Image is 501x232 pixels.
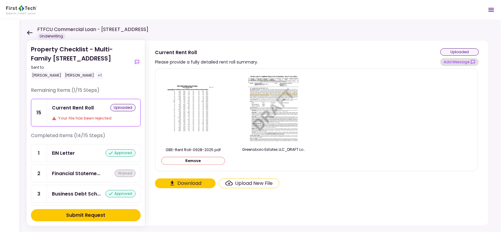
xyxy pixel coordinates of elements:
div: Please provide a fully detailed rent roll summary. [155,58,258,66]
div: 15 [31,99,47,126]
div: waived [115,170,136,177]
button: Remove [161,157,225,165]
div: EIN Letter [52,149,75,157]
div: Financial Statement - Borrower [52,170,100,177]
button: Submit Request [31,209,141,221]
button: show-messages [133,58,141,66]
div: 3 [31,185,47,203]
div: approved [106,190,136,197]
a: 2Financial Statement - Borrowerwaived [31,164,141,182]
div: Upload New File [235,180,273,187]
div: uploaded [110,104,136,111]
div: Property Checklist - Multi-Family [STREET_ADDRESS] [31,45,131,79]
a: 1EIN Letterapproved [31,144,141,162]
div: 2 [31,165,47,182]
a: 4Tax Return - Borrowerapproved [31,205,141,231]
div: Submit Request [66,212,106,219]
div: Remaining items (1/15 Steps) [31,87,141,99]
div: uploaded [440,48,479,56]
div: Your file has been rejected [52,115,136,121]
div: Current Rent Roll [52,104,94,112]
div: Underwriting [37,33,66,39]
a: 15Current Rent RolluploadedYour file has been rejected [31,99,141,126]
button: show-messages [440,58,479,66]
div: [PERSON_NAME] [64,71,95,79]
div: Current Rent RollPlease provide a fully detailed rent roll summary.uploadedshow-messagesGBE-Rent ... [145,40,489,226]
div: Business Debt Schedule [52,190,101,198]
a: 3Business Debt Scheduleapproved [31,185,141,203]
div: approved [106,149,136,157]
div: Sent to: [31,65,131,70]
div: Greensboro Estates LLC_DRAFT Loan Docs v2.pdf [242,147,306,152]
div: Completed items (14/15 Steps) [31,132,141,144]
div: +1 [96,71,103,79]
div: GBE-Rent Roll-0928-2025.pdf [161,147,225,153]
button: Open menu [484,2,499,17]
img: Partner icon [6,5,37,14]
h1: FTFCU Commercial Loan - [STREET_ADDRESS] [37,26,148,33]
div: [PERSON_NAME] [31,71,62,79]
div: Current Rent Roll [155,49,258,56]
button: Click here to download the document [155,178,216,188]
div: 1 [31,144,47,162]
